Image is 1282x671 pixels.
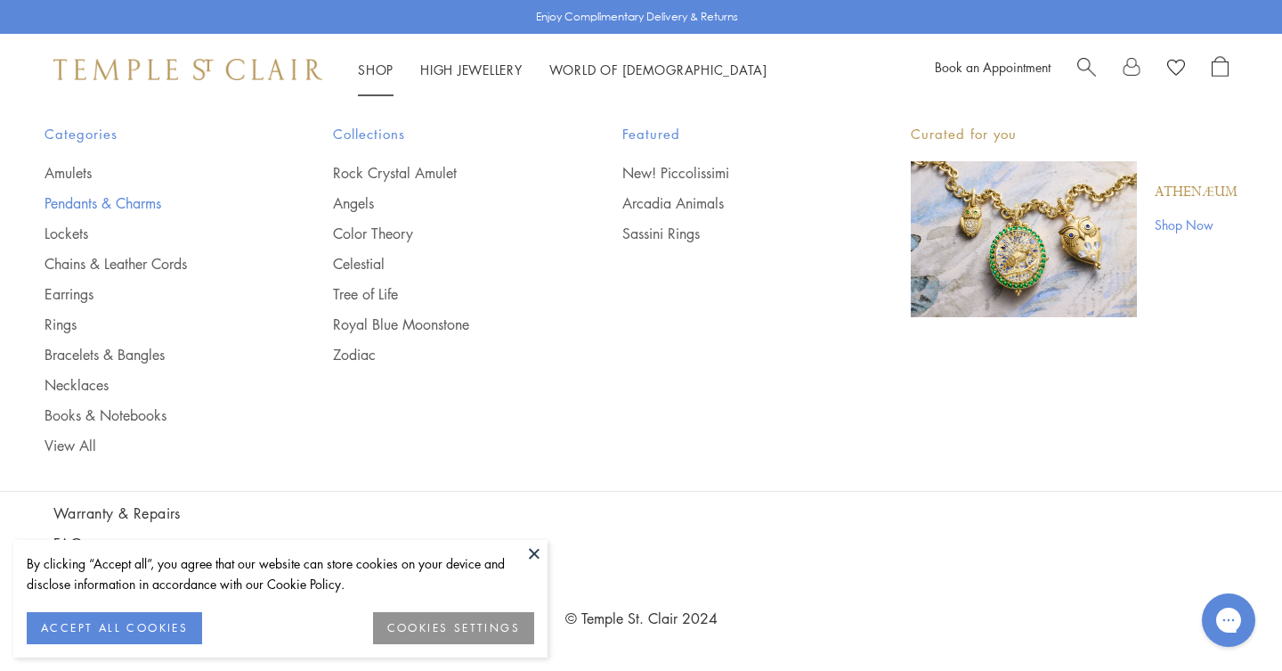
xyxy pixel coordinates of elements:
a: Tree of Life [333,284,550,304]
a: Arcadia Animals [622,193,840,213]
a: Book an Appointment [935,58,1051,76]
a: Color Theory [333,224,550,243]
a: Amulets [45,163,262,183]
button: ACCEPT ALL COOKIES [27,612,202,644]
a: Open Shopping Bag [1212,56,1229,83]
div: By clicking “Accept all”, you agree that our website can store cookies on your device and disclos... [27,553,534,594]
a: Pendants & Charms [45,193,262,213]
a: New! Piccolissimi [622,163,840,183]
p: Curated for you [911,123,1237,145]
a: Celestial [333,254,550,274]
button: COOKIES SETTINGS [373,612,534,644]
a: View Wishlist [1167,56,1185,83]
a: Rings [45,315,262,334]
a: Rock Crystal Amulet [333,163,550,183]
a: Lockets [45,224,262,243]
a: Athenæum [1155,183,1237,202]
a: Sassini Rings [622,224,840,243]
span: Collections [333,123,550,145]
a: Necklaces [45,375,262,395]
p: Enjoy Complimentary Delivery & Returns [536,8,738,26]
a: Search [1077,56,1096,83]
a: Royal Blue Moonstone [333,315,550,334]
a: High JewelleryHigh Jewellery [420,61,523,78]
a: Bracelets & Bangles [45,345,262,364]
a: Shop Now [1155,215,1237,234]
iframe: Gorgias live chat messenger [1193,587,1264,653]
a: FAQs [53,534,245,553]
a: Earrings [45,284,262,304]
span: Featured [622,123,840,145]
a: Books & Notebooks [45,405,262,425]
a: ShopShop [358,61,394,78]
a: Chains & Leather Cords [45,254,262,274]
a: Warranty & Repairs [53,503,245,523]
img: Temple St. Clair [53,59,322,80]
span: Categories [45,123,262,145]
a: Angels [333,193,550,213]
nav: Main navigation [358,59,767,81]
a: © Temple St. Clair 2024 [565,609,718,628]
a: View All [45,436,262,455]
a: World of [DEMOGRAPHIC_DATA]World of [DEMOGRAPHIC_DATA] [549,61,767,78]
a: Zodiac [333,345,550,364]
